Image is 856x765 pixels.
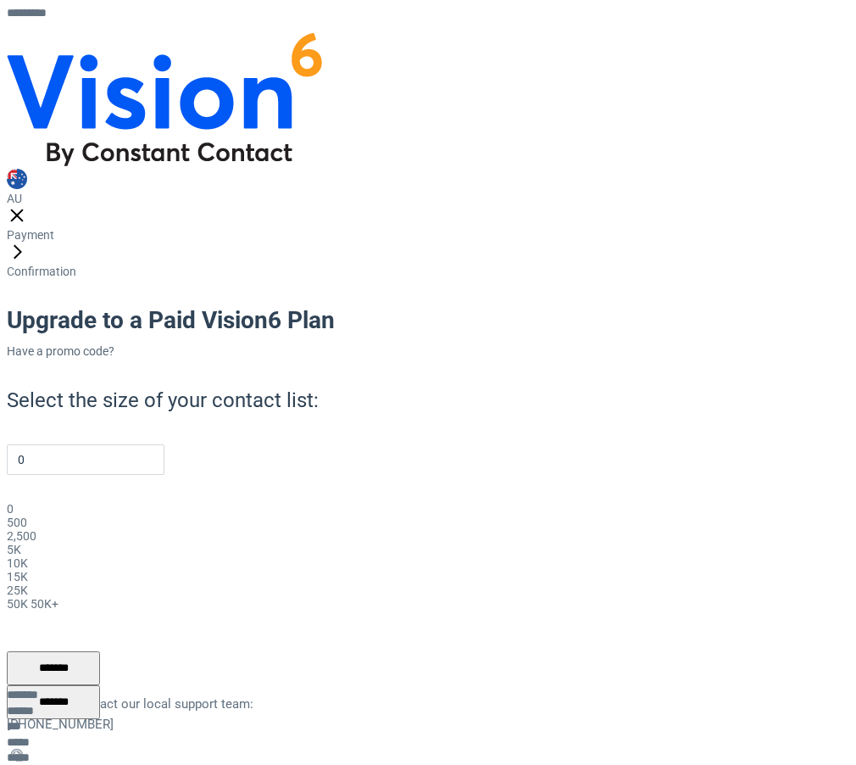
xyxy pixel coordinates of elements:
[7,529,36,543] span: 2,500
[7,556,28,570] span: 10K
[7,516,27,529] span: 500
[7,584,28,597] span: 25K
[7,344,114,358] a: Have a promo code?
[31,597,58,611] span: 50K+
[7,570,28,584] span: 15K
[7,597,28,611] span: 50K
[7,502,14,516] span: 0
[7,543,21,556] span: 5K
